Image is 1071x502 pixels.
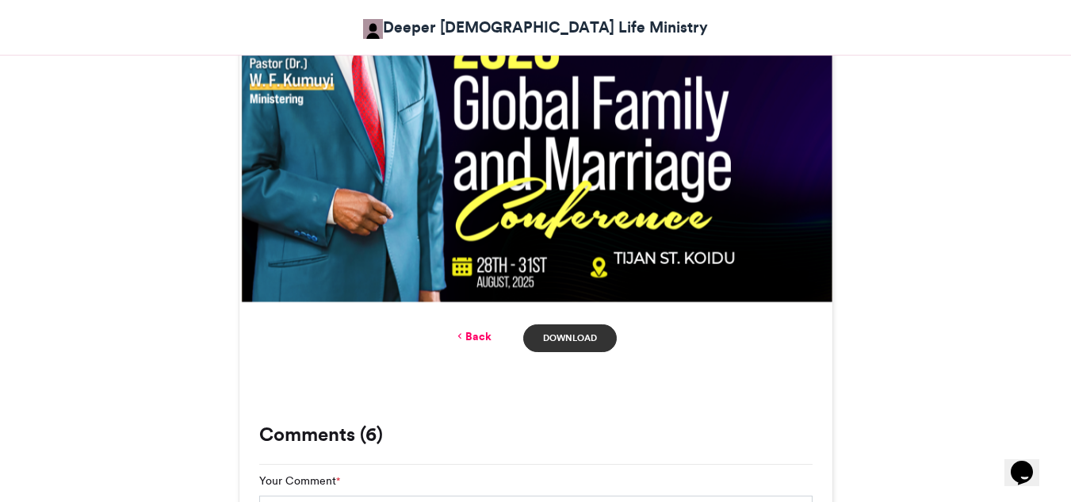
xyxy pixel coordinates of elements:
[259,425,813,444] h3: Comments (6)
[454,328,492,345] a: Back
[363,16,708,39] a: Deeper [DEMOGRAPHIC_DATA] Life Ministry
[1004,439,1055,486] iframe: chat widget
[259,473,340,489] label: Your Comment
[523,324,616,352] a: Download
[363,19,383,39] img: Obafemi Bello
